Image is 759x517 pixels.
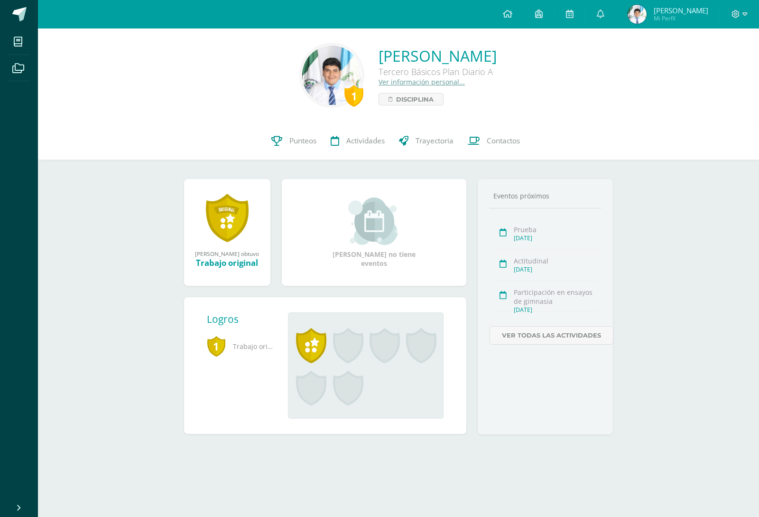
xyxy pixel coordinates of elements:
[396,94,434,105] span: Disciplina
[379,46,497,66] a: [PERSON_NAME]
[514,265,599,273] div: [DATE]
[514,288,599,306] div: Participación en ensayos de gimnasia
[514,234,599,242] div: [DATE]
[379,93,444,105] a: Disciplina
[461,122,527,160] a: Contactos
[346,136,385,146] span: Actividades
[344,85,363,107] div: 1
[194,250,261,257] div: [PERSON_NAME] obtuvo
[514,306,599,314] div: [DATE]
[324,122,392,160] a: Actividades
[514,225,599,234] div: Prueba
[514,256,599,265] div: Actitudinal
[207,333,273,359] span: Trabajo original
[207,335,226,357] span: 1
[264,122,324,160] a: Punteos
[628,5,647,24] img: 0678ca85b8cdb63b38421f21cc25583b.png
[207,312,281,326] div: Logros
[326,197,421,268] div: [PERSON_NAME] no tiene eventos
[392,122,461,160] a: Trayectoria
[654,6,708,15] span: [PERSON_NAME]
[289,136,316,146] span: Punteos
[379,66,497,77] div: Tercero Básicos Plan Diario A
[490,326,613,345] a: Ver todas las actividades
[654,14,708,22] span: Mi Perfil
[416,136,454,146] span: Trayectoria
[379,77,465,86] a: Ver información personal...
[487,136,520,146] span: Contactos
[194,257,261,268] div: Trabajo original
[302,46,361,105] img: 492ea7662884e8a543dbe3c94fae400f.png
[348,197,400,245] img: event_small.png
[490,191,602,200] div: Eventos próximos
